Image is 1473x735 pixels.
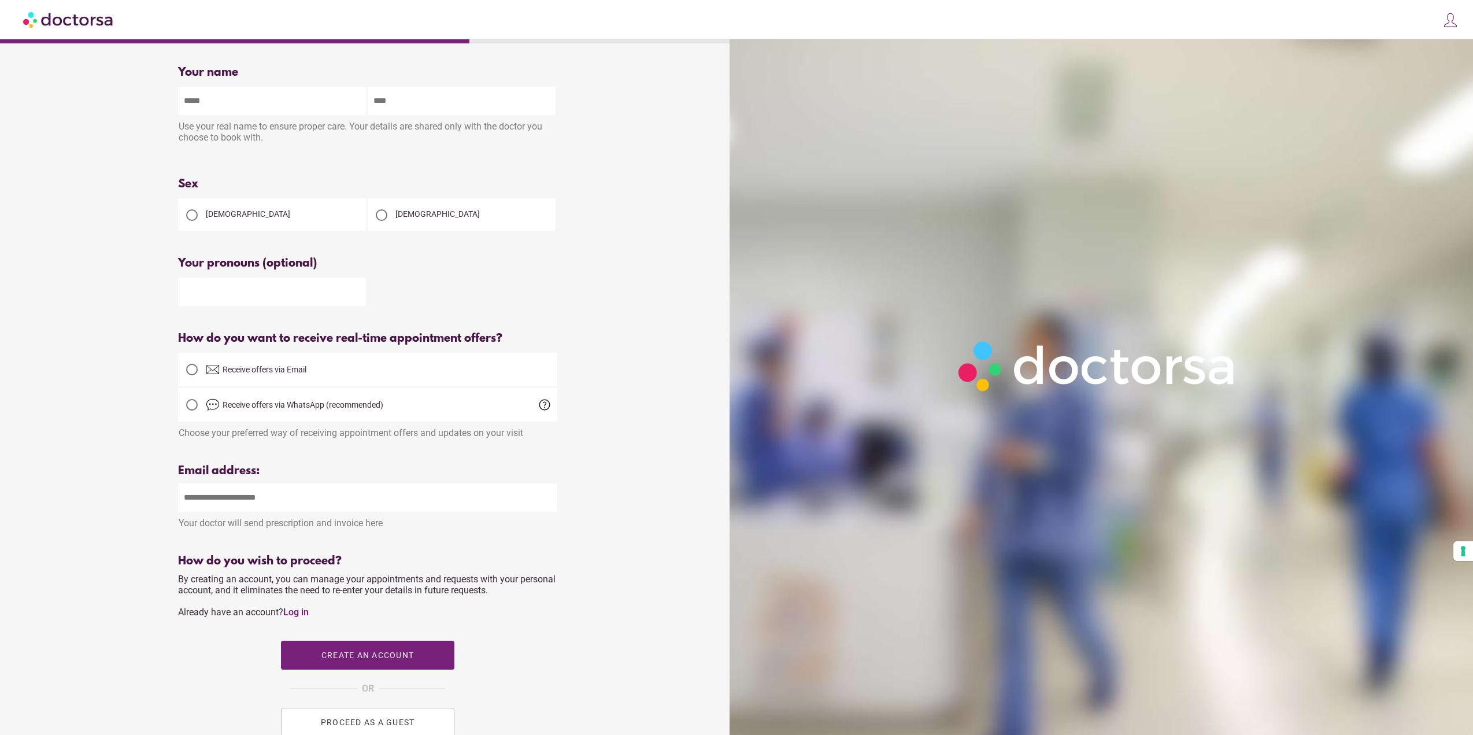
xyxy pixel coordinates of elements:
[362,681,374,696] span: OR
[23,6,114,32] img: Doctorsa.com
[1442,12,1459,28] img: icons8-customer-100.png
[178,574,556,618] span: By creating an account, you can manage your appointments and requests with your personal account,...
[223,365,306,374] span: Receive offers via Email
[950,333,1245,399] img: Logo-Doctorsa-trans-White-partial-flat.png
[206,209,290,219] span: [DEMOGRAPHIC_DATA]
[321,651,414,660] span: Create an account
[538,398,552,412] span: help
[178,422,557,438] div: Choose your preferred way of receiving appointment offers and updates on your visit
[321,718,415,727] span: PROCEED AS A GUEST
[178,464,557,478] div: Email address:
[178,512,557,529] div: Your doctor will send prescription and invoice here
[395,209,480,219] span: [DEMOGRAPHIC_DATA]
[206,363,220,376] img: email
[1453,541,1473,561] button: Your consent preferences for tracking technologies
[178,66,557,79] div: Your name
[178,178,557,191] div: Sex
[281,641,454,670] button: Create an account
[178,555,557,568] div: How do you wish to proceed?
[283,607,309,618] a: Log in
[206,398,220,412] img: chat
[178,257,557,270] div: Your pronouns (optional)
[178,332,557,345] div: How do you want to receive real-time appointment offers?
[178,115,557,152] div: Use your real name to ensure proper care. Your details are shared only with the doctor you choose...
[223,400,383,409] span: Receive offers via WhatsApp (recommended)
